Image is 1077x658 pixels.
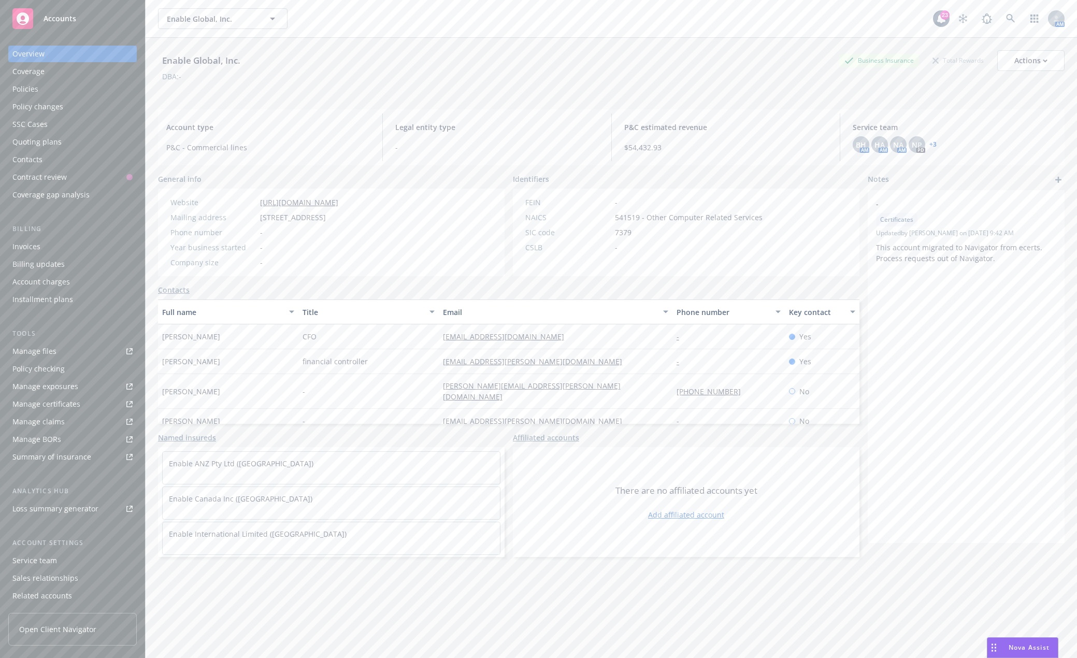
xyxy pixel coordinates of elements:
a: [PERSON_NAME][EMAIL_ADDRESS][PERSON_NAME][DOMAIN_NAME] [443,381,621,402]
span: Open Client Navigator [19,624,96,635]
span: Yes [799,356,811,367]
span: [PERSON_NAME] [162,356,220,367]
a: Manage claims [8,413,137,430]
span: [PERSON_NAME] [162,416,220,426]
a: Manage certificates [8,396,137,412]
span: Notes [868,174,889,186]
span: Enable Global, Inc. [167,13,256,24]
div: Phone number [677,307,769,318]
a: Policy checking [8,361,137,377]
span: NA [893,139,903,150]
div: CSLB [525,242,611,253]
a: Summary of insurance [8,449,137,465]
a: Search [1000,8,1021,29]
button: Nova Assist [987,637,1058,658]
span: - [303,386,305,397]
button: Email [439,299,672,324]
a: Quoting plans [8,134,137,150]
a: Manage BORs [8,431,137,448]
a: Accounts [8,4,137,33]
div: Full name [162,307,283,318]
div: Year business started [170,242,256,253]
div: DBA: - [162,71,181,82]
div: Total Rewards [927,54,989,67]
button: Phone number [672,299,785,324]
div: Policy changes [12,98,63,115]
div: Mailing address [170,212,256,223]
div: Manage BORs [12,431,61,448]
div: FEIN [525,197,611,208]
a: - [677,356,687,366]
div: Overview [12,46,45,62]
span: - [615,197,618,208]
div: Manage claims [12,413,65,430]
div: Tools [8,328,137,339]
a: Report a Bug [977,8,997,29]
a: [PHONE_NUMBER] [677,387,749,396]
span: Service team [853,122,1056,133]
a: Contacts [8,151,137,168]
a: [URL][DOMAIN_NAME] [260,197,338,207]
a: Billing updates [8,256,137,273]
span: There are no affiliated accounts yet [615,484,757,497]
div: Policies [12,81,38,97]
span: Identifiers [513,174,549,184]
div: SSC Cases [12,116,48,133]
div: Email [443,307,657,318]
div: Phone number [170,227,256,238]
div: Installment plans [12,291,73,308]
span: No [799,416,809,426]
span: This account migrated to Navigator from ecerts. Process requests out of Navigator. [876,242,1044,263]
span: 7379 [615,227,631,238]
div: Coverage [12,63,45,80]
span: - [876,198,1029,209]
a: Installment plans [8,291,137,308]
a: Affiliated accounts [513,432,579,443]
span: - [395,142,599,153]
div: Sales relationships [12,570,78,587]
div: SIC code [525,227,611,238]
span: Yes [799,331,811,342]
div: Manage exposures [12,378,78,395]
span: NP [912,139,922,150]
div: Drag to move [987,638,1000,657]
a: Contract review [8,169,137,185]
a: Add affiliated account [648,509,724,520]
span: No [799,386,809,397]
a: [EMAIL_ADDRESS][PERSON_NAME][DOMAIN_NAME] [443,356,630,366]
span: Nova Assist [1009,643,1050,652]
div: Related accounts [12,588,72,604]
a: Manage exposures [8,378,137,395]
a: Coverage gap analysis [8,187,137,203]
button: Title [298,299,439,324]
div: Coverage gap analysis [12,187,90,203]
span: BH [856,139,866,150]
div: Key contact [789,307,844,318]
a: Manage files [8,343,137,360]
span: [STREET_ADDRESS] [260,212,326,223]
span: Legal entity type [395,122,599,133]
span: General info [158,174,202,184]
div: Loss summary generator [12,500,98,517]
button: Full name [158,299,298,324]
a: Service team [8,552,137,569]
a: - [677,332,687,341]
a: Switch app [1024,8,1045,29]
span: Updated by [PERSON_NAME] on [DATE] 9:42 AM [876,228,1056,238]
a: Related accounts [8,588,137,604]
div: Summary of insurance [12,449,91,465]
a: - [677,416,687,426]
button: Enable Global, Inc. [158,8,288,29]
div: Billing [8,224,137,234]
span: 541519 - Other Computer Related Services [615,212,763,223]
div: Billing updates [12,256,65,273]
a: Policy changes [8,98,137,115]
span: [PERSON_NAME] [162,331,220,342]
div: Website [170,197,256,208]
div: Actions [1014,51,1047,70]
a: Policies [8,81,137,97]
div: Company size [170,257,256,268]
div: Enable Global, Inc. [158,54,245,67]
button: Key contact [785,299,859,324]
